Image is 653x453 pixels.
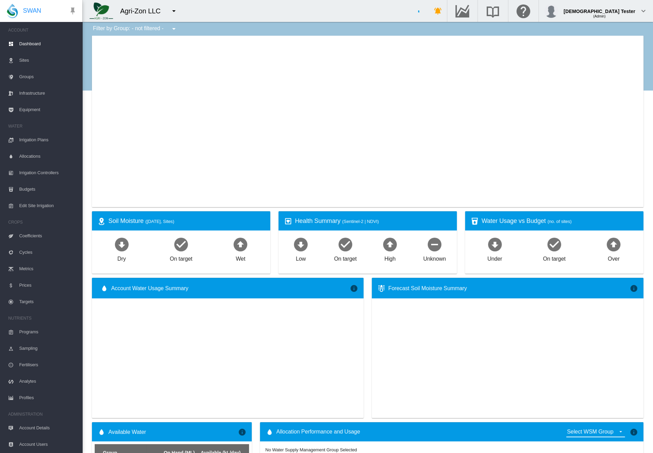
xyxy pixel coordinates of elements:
md-icon: icon-minus-circle [426,236,443,252]
span: Analytes [19,373,77,390]
md-icon: icon-information [630,428,638,436]
md-icon: icon-menu-down [170,25,178,33]
md-select: {{'ALLOCATION.SELECT_GROUP' | i18next}} [566,427,625,437]
md-icon: icon-bell-ring [434,7,442,15]
img: 7FicoSLW9yRjj7F2+0uvjPufP+ga39vogPu+G1+wvBtcm3fNv859aGr42DJ5pXiEAAAAAAAAAAAAAAAAAAAAAAAAAAAAAAAAA... [90,2,113,20]
span: Sampling [19,340,77,357]
div: Filter by Group: - not filtered - [88,22,183,36]
img: profile.jpg [544,4,558,18]
span: Available Water [108,428,146,436]
md-icon: icon-thermometer-lines [377,284,385,293]
span: (Sentinel-2 | NDVI) [342,219,379,224]
span: NUTRIENTS [8,313,77,324]
span: Account Users [19,436,77,453]
div: Over [608,252,619,263]
md-icon: icon-chevron-down [639,7,648,15]
span: Account Details [19,420,77,436]
span: WATER [8,121,77,132]
div: On target [334,252,357,263]
md-icon: icon-menu-down [170,7,178,15]
md-icon: icon-arrow-down-bold-circle [293,236,309,252]
div: High [384,252,396,263]
md-icon: icon-information [238,428,246,436]
div: No Water Supply Management Group Selected [265,447,357,453]
span: Account Water Usage Summary [111,285,350,292]
md-icon: icon-water [97,428,106,436]
span: Profiles [19,390,77,406]
md-icon: icon-pin [69,7,77,15]
div: Dry [117,252,126,263]
span: Equipment [19,102,77,118]
span: Irrigation Plans [19,132,77,148]
div: Health Summary [295,217,451,225]
span: Budgets [19,181,77,198]
span: Coefficients [19,228,77,244]
md-icon: icon-checkbox-marked-circle [337,236,354,252]
button: icon-menu-down [167,22,181,36]
div: Forecast Soil Moisture Summary [388,285,630,292]
button: icon-bell-ring [431,4,445,18]
button: icon-menu-down [167,4,181,18]
span: Allocations [19,148,77,165]
span: SWAN [23,7,41,15]
span: CROPS [8,217,77,228]
span: Prices [19,277,77,294]
span: (no. of sites) [547,219,571,224]
span: (Admin) [593,14,606,18]
span: Targets [19,294,77,310]
div: Unknown [423,252,446,263]
span: ([DATE], Sites) [145,219,174,224]
span: Allocation Performance and Usage [276,428,360,436]
span: Groups [19,69,77,85]
md-icon: icon-information [350,284,358,293]
md-icon: icon-arrow-up-bold-circle [232,236,249,252]
span: Edit Site Irrigation [19,198,77,214]
div: Wet [236,252,245,263]
span: Cycles [19,244,77,261]
span: ACCOUNT [8,25,77,36]
md-icon: icon-water [265,428,274,436]
md-icon: icon-arrow-up-bold-circle [382,236,398,252]
div: Agri-Zon LLC [120,6,167,16]
span: Programs [19,324,77,340]
div: Under [487,252,502,263]
md-icon: icon-arrow-down-bold-circle [487,236,503,252]
md-icon: icon-map-marker-radius [97,217,106,225]
span: ADMINISTRATION [8,409,77,420]
div: Low [296,252,306,263]
div: On target [170,252,192,263]
md-icon: Click here for help [515,7,532,15]
div: Water Usage vs Budget [482,217,638,225]
md-icon: Go to the Data Hub [454,7,471,15]
div: On target [543,252,566,263]
md-icon: icon-water [100,284,108,293]
span: Irrigation Controllers [19,165,77,181]
div: [DEMOGRAPHIC_DATA] Tester [563,5,635,12]
span: Fertilisers [19,357,77,373]
md-icon: Search the knowledge base [485,7,501,15]
span: Infrastructure [19,85,77,102]
md-icon: icon-heart-box-outline [284,217,292,225]
md-icon: icon-cup-water [471,217,479,225]
span: Dashboard [19,36,77,52]
md-icon: icon-checkbox-marked-circle [546,236,562,252]
div: Soil Moisture [108,217,265,225]
span: Sites [19,52,77,69]
md-icon: icon-arrow-down-bold-circle [114,236,130,252]
span: Metrics [19,261,77,277]
md-icon: icon-arrow-up-bold-circle [605,236,622,252]
img: SWAN-Landscape-Logo-Colour-drop.png [7,4,18,18]
md-icon: icon-checkbox-marked-circle [173,236,189,252]
md-icon: icon-information [630,284,638,293]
